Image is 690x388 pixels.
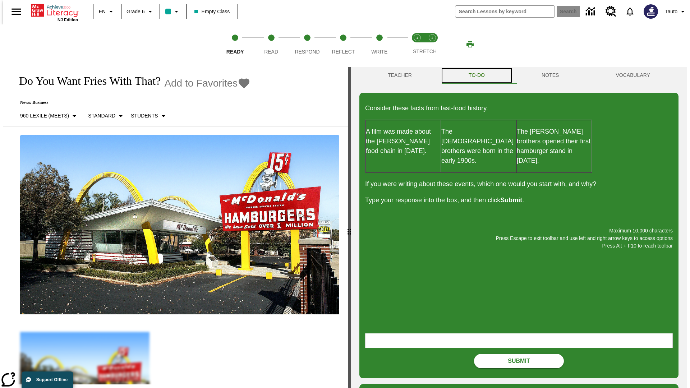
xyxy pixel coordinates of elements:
[131,112,158,120] p: Students
[513,67,587,84] button: NOTES
[20,112,69,120] p: 960 Lexile (Meets)
[359,67,678,84] div: Instructional Panel Tabs
[407,24,428,64] button: Stretch Read step 1 of 2
[286,24,328,64] button: Respond step 3 of 5
[365,195,673,205] p: Type your response into the box, and then click .
[6,1,27,22] button: Open side menu
[11,74,161,88] h1: Do You Want Fries With That?
[57,18,78,22] span: NJ Edition
[500,197,522,204] strong: Submit
[124,5,157,18] button: Grade: Grade 6, Select a grade
[639,2,662,21] button: Select a new avatar
[351,67,687,388] div: activity
[459,38,482,51] button: Print
[295,49,319,55] span: Respond
[365,227,673,235] p: Maximum 10,000 characters
[371,49,387,55] span: Write
[264,49,278,55] span: Read
[226,49,244,55] span: Ready
[22,371,73,388] button: Support Offline
[194,8,230,15] span: Empty Class
[365,235,673,242] p: Press Escape to exit toolbar and use left and right arrow keys to access options
[31,3,78,22] div: Home
[431,36,433,40] text: 2
[99,8,106,15] span: EN
[250,24,292,64] button: Read step 2 of 5
[587,67,678,84] button: VOCABULARY
[644,4,658,19] img: Avatar
[96,5,119,18] button: Language: EN, Select a language
[11,100,250,105] p: News: Business
[365,242,673,250] p: Press Alt + F10 to reach toolbar
[162,5,184,18] button: Class color is teal. Change class color
[332,49,355,55] span: Reflect
[20,135,339,315] img: One of the first McDonald's stores, with the iconic red sign and golden arches.
[581,2,601,22] a: Data Center
[164,77,250,89] button: Add to Favorites - Do You Want Fries With That?
[126,8,145,15] span: Grade 6
[365,179,673,189] p: If you were writing about these events, which one would you start with, and why?
[36,377,68,382] span: Support Offline
[422,24,443,64] button: Stretch Respond step 2 of 2
[164,78,238,89] span: Add to Favorites
[413,48,437,54] span: STRETCH
[441,127,516,166] p: The [DEMOGRAPHIC_DATA] brothers were born in the early 1900s.
[440,67,513,84] button: TO-DO
[17,110,82,123] button: Select Lexile, 960 Lexile (Meets)
[359,67,440,84] button: Teacher
[601,2,621,21] a: Resource Center, Will open in new tab
[416,36,418,40] text: 1
[88,112,115,120] p: Standard
[348,67,351,388] div: Press Enter or Spacebar and then press right and left arrow keys to move the slider
[366,127,441,156] p: A film was made about the [PERSON_NAME] food chain in [DATE].
[3,67,348,384] div: reading
[665,8,677,15] span: Tauto
[3,6,105,12] body: Maximum 10,000 characters Press Escape to exit toolbar and use left and right arrow keys to acces...
[517,127,592,166] p: The [PERSON_NAME] brothers opened their first hamburger stand in [DATE].
[474,354,564,368] button: Submit
[662,5,690,18] button: Profile/Settings
[322,24,364,64] button: Reflect step 4 of 5
[128,110,170,123] button: Select Student
[621,2,639,21] a: Notifications
[455,6,555,17] input: search field
[359,24,400,64] button: Write step 5 of 5
[85,110,128,123] button: Scaffolds, Standard
[365,103,673,113] p: Consider these facts from fast-food history.
[214,24,256,64] button: Ready step 1 of 5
